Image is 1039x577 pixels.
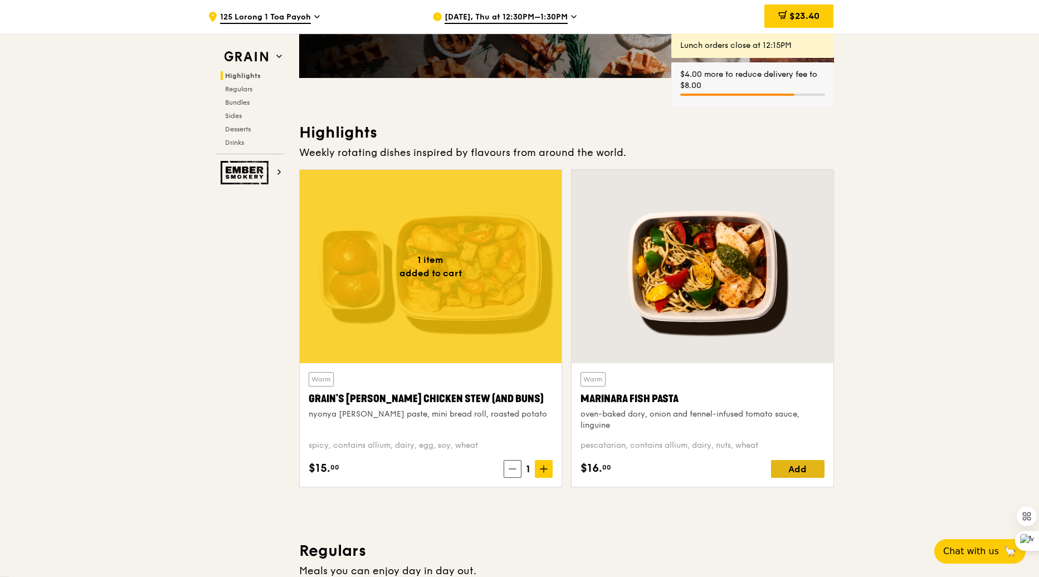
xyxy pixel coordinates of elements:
span: 1 [521,461,535,477]
span: [DATE], Thu at 12:30PM–1:30PM [445,12,568,24]
span: Bundles [225,99,250,106]
span: $16. [581,460,602,477]
div: Warm [309,372,334,387]
div: Add [771,460,825,478]
img: tab_keywords_by_traffic_grey.svg [111,65,120,74]
h3: Regulars [299,541,834,561]
img: logo_orange.svg [18,18,27,27]
span: Sides [225,112,242,120]
button: Chat with us🦙 [934,539,1026,564]
div: Keywords by Traffic [123,66,188,73]
span: Regulars [225,85,252,93]
img: website_grey.svg [18,29,27,38]
span: Highlights [225,72,261,80]
div: $4.00 more to reduce delivery fee to $8.00 [680,69,825,91]
div: spicy, contains allium, dairy, egg, soy, wheat [309,440,553,451]
div: Marinara Fish Pasta [581,391,825,407]
div: v 4.0.25 [31,18,55,27]
span: $23.40 [789,11,820,21]
span: 125 Lorong 1 Toa Payoh [220,12,311,24]
span: $15. [309,460,330,477]
span: Desserts [225,125,251,133]
img: Ember Smokery web logo [221,161,272,184]
div: pescatarian, contains allium, dairy, nuts, wheat [581,440,825,451]
div: Weekly rotating dishes inspired by flavours from around the world. [299,145,834,160]
div: Grain's [PERSON_NAME] Chicken Stew (and buns) [309,391,553,407]
img: Grain web logo [221,47,272,67]
img: tab_domain_overview_orange.svg [30,65,39,74]
span: 🦙 [1003,545,1017,558]
div: nyonya [PERSON_NAME] paste, mini bread roll, roasted potato [309,409,553,420]
div: Warm [581,372,606,387]
span: Chat with us [943,545,999,558]
div: oven-baked dory, onion and fennel-infused tomato sauce, linguine [581,409,825,431]
div: Lunch orders close at 12:15PM [680,40,825,51]
h3: Highlights [299,123,834,143]
span: Drinks [225,139,244,146]
span: 00 [602,463,611,472]
span: 00 [330,463,339,472]
div: Domain Overview [42,66,100,73]
div: Domain: [DOMAIN_NAME] [29,29,123,38]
